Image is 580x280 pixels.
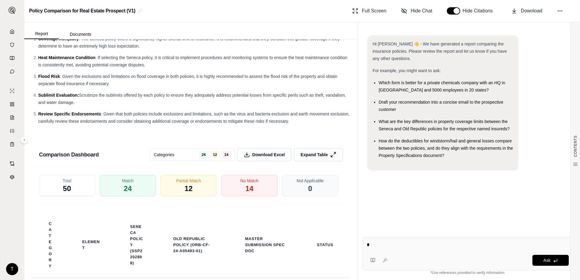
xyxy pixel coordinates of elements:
th: Old Republic Policy (ORB-CF-24-A05493-01) [166,232,223,258]
span: 0 [308,184,312,193]
span: 24 [124,184,132,193]
span: 14 [245,184,254,193]
span: 24 [199,151,208,158]
span: Categories [154,152,174,158]
a: Policy Comparisons [4,98,20,110]
span: For example, you might want to ask: [373,68,441,73]
span: Partial Match [176,178,201,184]
span: Download [521,7,542,15]
button: Expand sidebar [21,136,28,144]
a: Legal Search Engine [4,171,20,183]
span: Full Screen [362,7,386,15]
span: Draft your recommendation into a concise email to the prospective customer [379,100,503,112]
span: Hi [PERSON_NAME] 👋 - We have generated a report comparing the insurance policies. Please review t... [373,42,507,61]
a: Claim Coverage [4,112,20,124]
a: Custom Report [4,125,20,137]
a: Documents Vault [4,39,20,51]
a: Home [4,25,20,38]
span: Flood Risk [38,74,60,79]
span: Hide Citations [463,7,497,15]
span: : The Seneca policy offers a significantly higher overall limit of insurance. It is recommended t... [38,36,340,48]
span: : Given the exclusions and limitations on flood coverage in both policies, it is highly recommend... [38,74,337,86]
span: Match [122,178,133,184]
span: Not Applicable [297,178,324,184]
button: Expand Table [294,148,343,161]
th: Element [75,235,108,255]
a: Prompt Library [4,52,20,64]
span: Heat Maintenance Condition [38,55,95,60]
span: : If selecting the Seneca policy, it is critical to implement procedures and monitoring systems t... [38,55,347,67]
span: 12 [184,184,193,193]
span: Coverage Adequacy [38,36,79,41]
span: No Match [240,178,258,184]
th: Category [41,217,60,273]
h3: Comparison Dashboard [39,149,99,160]
span: Scrutinize the sublimits offered by each policy to ensure they adequately address potential losse... [38,93,346,105]
button: Documents [59,29,102,39]
button: Ask [532,255,569,266]
span: Hide Chat [411,7,432,15]
span: 14 [222,151,231,158]
span: 12 [211,151,219,158]
a: Single Policy [4,85,20,97]
th: Master Submission Spec Doc [238,232,295,258]
button: Report [24,29,59,39]
h2: Policy Comparison for Real Estate Prospect (V1) [29,5,135,16]
a: Contract Analysis [4,158,20,170]
span: What are the key differences in property coverage limits between the Seneca and Old Republic poli... [379,119,510,131]
span: Expand Table [301,152,328,158]
span: Download Excel [252,152,285,158]
span: Review Specific Endorsements [38,112,101,116]
a: Coverage Table [4,138,20,150]
a: Chat [4,65,20,78]
span: Ask [543,258,550,263]
span: 50 [63,184,71,193]
span: Sublimit Evaluation: [38,93,79,98]
button: Download Excel [237,148,292,161]
th: Seneca Policy (SSP2202898) [123,220,151,270]
span: How do the deductibles for windstorm/hail and general losses compare between the two policies, an... [379,138,513,158]
button: Full Screen [350,5,389,17]
img: Expand sidebar [8,7,16,14]
div: *Use references provided to verify information. [363,270,573,275]
span: Which form is better for a private chemicals company with an HQ in [GEOGRAPHIC_DATA] and 5000 emp... [379,80,505,92]
span: : Given that both policies include exclusions and limitations, such as the virus and bacteria exc... [38,112,349,124]
button: Hide Chat [399,5,435,17]
button: Categories241214 [150,148,235,161]
span: CONTENTS [573,135,578,157]
div: T [6,263,18,275]
button: Download [509,5,545,17]
button: Expand sidebar [6,4,18,16]
span: Total [62,178,72,184]
th: Status [310,238,341,252]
